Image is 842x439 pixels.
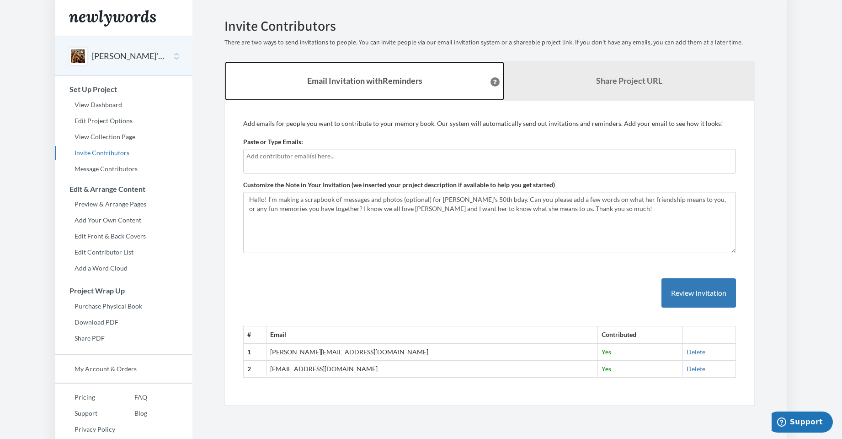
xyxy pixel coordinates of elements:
a: Support [55,406,115,420]
a: Share PDF [55,331,192,345]
a: Purchase Physical Book [55,299,192,313]
a: View Dashboard [55,98,192,112]
input: Add contributor email(s) here... [246,151,733,161]
th: Email [266,326,597,343]
h2: Invite Contributors [224,18,755,33]
a: Message Contributors [55,162,192,176]
button: Review Invitation [661,278,736,308]
iframe: Opens a widget where you can chat to one of our agents [772,412,833,434]
a: Add a Word Cloud [55,261,192,275]
a: Pricing [55,390,115,404]
h3: Project Wrap Up [56,287,192,295]
th: Contributed [598,326,683,343]
a: Blog [115,406,147,420]
label: Customize the Note in Your Invitation (we inserted your project description if available to help ... [243,180,555,190]
a: FAQ [115,390,147,404]
td: [EMAIL_ADDRESS][DOMAIN_NAME] [266,361,597,378]
a: Preview & Arrange Pages [55,197,192,211]
a: Privacy Policy [55,423,115,436]
a: Delete [687,348,705,356]
th: 2 [244,361,266,378]
td: [PERSON_NAME][EMAIL_ADDRESS][DOMAIN_NAME] [266,343,597,360]
label: Paste or Type Emails: [243,137,303,146]
a: Invite Contributors [55,146,192,160]
a: Edit Project Options [55,114,192,128]
a: Edit Front & Back Covers [55,229,192,243]
h3: Edit & Arrange Content [56,185,192,193]
th: 1 [244,343,266,360]
strong: Email Invitation with Reminders [307,76,422,86]
a: Delete [687,365,705,373]
p: There are two ways to send invitations to people. You can invite people via our email invitation ... [224,38,755,47]
h3: Set Up Project [56,85,192,93]
a: Add Your Own Content [55,213,192,227]
a: Download PDF [55,315,192,329]
img: Newlywords logo [69,10,156,27]
span: Yes [602,348,611,356]
a: Edit Contributor List [55,245,192,259]
a: My Account & Orders [55,362,192,376]
span: Yes [602,365,611,373]
th: # [244,326,266,343]
b: Share Project URL [596,76,662,86]
button: [PERSON_NAME]'s 50th bday! [92,50,166,62]
p: Add emails for people you want to contribute to your memory book. Our system will automatically s... [243,119,736,128]
a: View Collection Page [55,130,192,144]
textarea: Hi everyone! I'm making a scrapbook of messages and photos (optional) for [PERSON_NAME]'s 50th bd... [243,192,736,253]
